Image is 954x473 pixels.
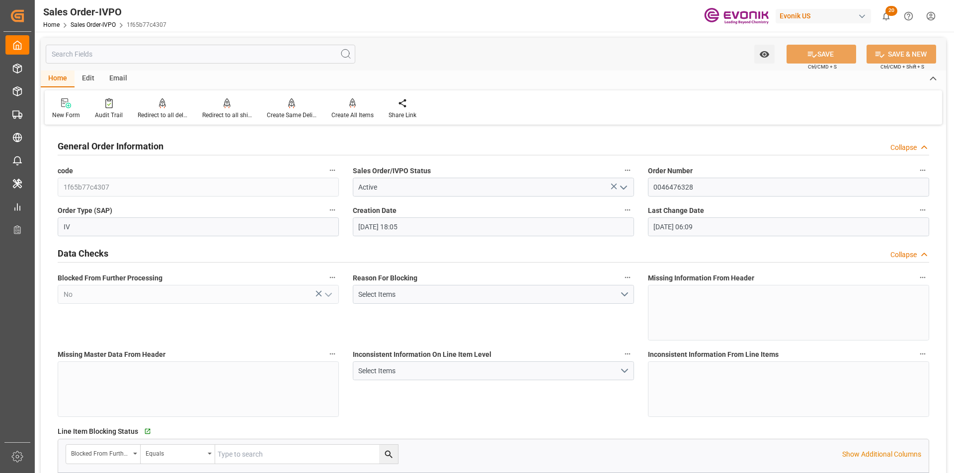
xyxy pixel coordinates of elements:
[58,273,162,283] span: Blocked From Further Processing
[880,63,924,70] span: Ctrl/CMD + Shift + S
[95,111,123,120] div: Audit Trail
[353,361,634,380] button: open menu
[326,271,339,284] button: Blocked From Further Processing
[776,9,871,23] div: Evonik US
[138,111,187,120] div: Redirect to all deliveries
[754,45,775,64] button: open menu
[141,445,215,464] button: open menu
[52,111,80,120] div: New Form
[320,287,335,302] button: open menu
[621,347,634,360] button: Inconsistent Information On Line Item Level
[58,139,163,153] h2: General Order Information
[842,449,921,460] p: Show Additional Columns
[41,70,75,87] div: Home
[621,203,634,216] button: Creation Date
[916,203,929,216] button: Last Change Date
[326,203,339,216] button: Order Type (SAP)
[71,21,116,28] a: Sales Order-IVPO
[358,289,619,300] div: Select Items
[704,7,769,25] img: Evonik-brand-mark-Deep-Purple-RGB.jpeg_1700498283.jpeg
[43,21,60,28] a: Home
[648,205,704,216] span: Last Change Date
[58,426,138,437] span: Line Item Blocking Status
[916,271,929,284] button: Missing Information From Header
[353,273,417,283] span: Reason For Blocking
[379,445,398,464] button: search button
[353,217,634,236] input: DD.MM.YYYY HH:MM
[58,247,108,260] h2: Data Checks
[808,63,837,70] span: Ctrl/CMD + S
[43,4,166,19] div: Sales Order-IVPO
[353,205,397,216] span: Creation Date
[916,164,929,177] button: Order Number
[648,349,779,360] span: Inconsistent Information From Line Items
[326,164,339,177] button: code
[916,347,929,360] button: Inconsistent Information From Line Items
[353,166,431,176] span: Sales Order/IVPO Status
[389,111,416,120] div: Share Link
[890,250,917,260] div: Collapse
[890,142,917,153] div: Collapse
[326,347,339,360] button: Missing Master Data From Header
[71,447,130,458] div: Blocked From Further Processing
[615,180,630,195] button: open menu
[885,6,897,16] span: 20
[46,45,355,64] input: Search Fields
[648,273,754,283] span: Missing Information From Header
[875,5,897,27] button: show 20 new notifications
[58,205,112,216] span: Order Type (SAP)
[202,111,252,120] div: Redirect to all shipments
[897,5,920,27] button: Help Center
[867,45,936,64] button: SAVE & NEW
[58,349,165,360] span: Missing Master Data From Header
[146,447,204,458] div: Equals
[102,70,135,87] div: Email
[353,349,491,360] span: Inconsistent Information On Line Item Level
[58,166,73,176] span: code
[358,366,619,376] div: Select Items
[215,445,398,464] input: Type to search
[648,166,693,176] span: Order Number
[787,45,856,64] button: SAVE
[621,164,634,177] button: Sales Order/IVPO Status
[353,285,634,304] button: open menu
[66,445,141,464] button: open menu
[75,70,102,87] div: Edit
[331,111,374,120] div: Create All Items
[776,6,875,25] button: Evonik US
[621,271,634,284] button: Reason For Blocking
[267,111,317,120] div: Create Same Delivery Date
[648,217,929,236] input: DD.MM.YYYY HH:MM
